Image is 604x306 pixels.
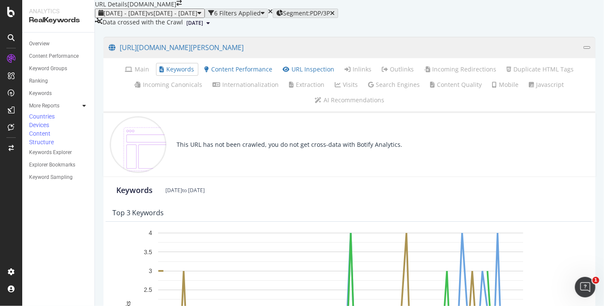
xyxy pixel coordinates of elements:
div: Keyword Groups [29,64,67,73]
a: Mobile [492,80,519,89]
a: Duplicate HTML Tags [507,65,574,74]
a: Keywords [160,65,194,74]
div: More Reports [29,101,59,110]
div: This URL has not been crawled, you do not get cross-data with Botify Analytics. [166,116,402,173]
button: [DATE] [183,18,213,28]
iframe: Intercom live chat [575,277,595,297]
div: Keywords Explorer [29,148,72,157]
text: 3.5 [144,249,153,255]
img: PtumuEMS.png [110,116,166,173]
div: Explorer Bookmarks [29,160,75,169]
a: Internationalization [213,80,279,89]
a: Incoming Redirections [424,65,497,74]
div: Data crossed with the Crawl [103,18,183,28]
div: RealKeywords [29,15,88,25]
text: 2.5 [144,286,153,293]
text: 3 [149,267,152,274]
a: Keywords [29,89,88,98]
a: Content Performance [29,52,88,61]
span: Segment: PDP/3P [283,9,330,17]
span: 1 [592,277,599,284]
div: [DATE] to [DATE] [165,187,205,194]
div: Structure [29,138,54,146]
a: Javascript [529,80,564,89]
div: 6 Filters Applied [214,10,261,17]
button: [DATE] - [DATE]vs[DATE] - [DATE] [95,9,205,18]
div: top 3 keywords [112,208,164,217]
a: Visits [335,80,358,89]
text: 4 [149,229,152,236]
button: Segment:PDP/3P [273,9,338,18]
span: 2025 Sep. 21st [186,19,203,27]
a: Main [125,65,150,74]
div: Ranking [29,77,48,86]
a: Keyword Sampling [29,173,88,182]
a: AI Recommendations [315,96,384,104]
div: Keywords [29,89,52,98]
div: Keywords [116,185,153,196]
span: vs [DATE] - [DATE] [147,9,197,17]
div: Analytics [29,7,88,15]
a: Devices [29,121,88,129]
button: 6 Filters Applied [205,9,268,18]
a: Keywords Explorer [29,148,88,157]
a: Extraction [289,80,325,89]
a: Countries [29,112,88,121]
a: Structure [29,138,88,146]
div: Keyword Sampling [29,173,73,182]
a: URL Inspection [283,65,335,74]
div: Countries [29,112,55,121]
a: Search Engines [368,80,420,89]
a: Content Performance [205,65,273,74]
a: More Reports [29,101,80,110]
div: times [268,9,273,15]
div: Content Performance [29,52,79,61]
a: Incoming Canonicals [135,80,203,89]
div: Content [29,129,50,138]
div: Devices [29,121,49,129]
a: Outlinks [382,65,414,74]
a: Inlinks [345,65,372,74]
a: Content Quality [430,80,482,89]
a: Keyword Groups [29,64,88,73]
div: Overview [29,39,50,48]
a: [URL][DOMAIN_NAME][PERSON_NAME] [109,37,583,58]
a: Overview [29,39,88,48]
span: [DATE] - [DATE] [103,9,147,17]
a: Content [29,129,88,138]
a: Explorer Bookmarks [29,160,88,169]
a: Ranking [29,77,88,86]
